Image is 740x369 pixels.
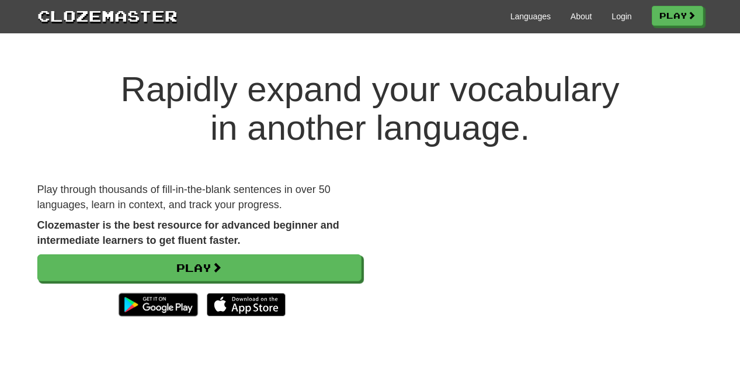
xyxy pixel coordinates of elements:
[37,5,178,26] a: Clozemaster
[612,11,631,22] a: Login
[113,287,203,322] img: Get it on Google Play
[37,254,362,281] a: Play
[571,11,592,22] a: About
[207,293,286,316] img: Download_on_the_App_Store_Badge_US-UK_135x40-25178aeef6eb6b83b96f5f2d004eda3bffbb37122de64afbaef7...
[510,11,551,22] a: Languages
[37,182,362,212] p: Play through thousands of fill-in-the-blank sentences in over 50 languages, learn in context, and...
[37,219,339,246] strong: Clozemaster is the best resource for advanced beginner and intermediate learners to get fluent fa...
[652,6,703,26] a: Play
